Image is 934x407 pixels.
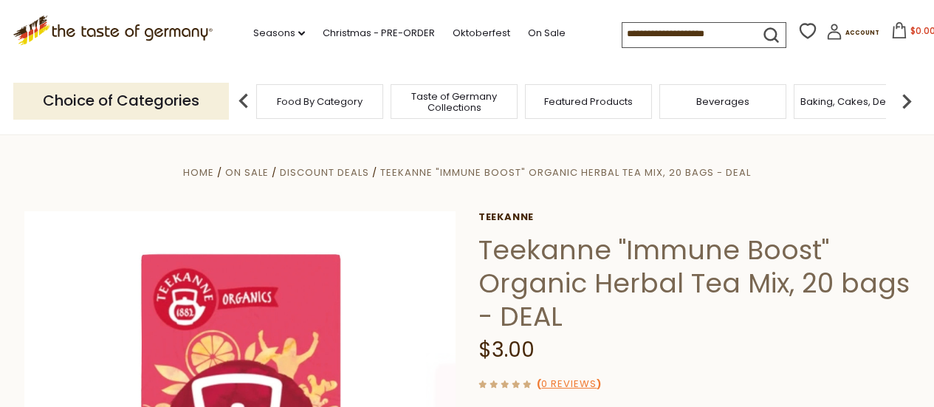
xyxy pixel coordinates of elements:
h1: Teekanne "Immune Boost" Organic Herbal Tea Mix, 20 bags - DEAL [478,233,910,333]
a: Teekanne [478,211,910,223]
a: Baking, Cakes, Desserts [800,96,915,107]
a: Taste of Germany Collections [395,91,513,113]
span: Account [845,29,879,37]
img: next arrow [892,86,921,116]
a: On Sale [225,165,269,179]
a: On Sale [528,25,566,41]
a: Christmas - PRE-ORDER [323,25,435,41]
span: $3.00 [478,335,535,364]
img: previous arrow [229,86,258,116]
a: Home [183,165,214,179]
a: Beverages [696,96,749,107]
p: Choice of Categories [13,83,229,119]
a: Account [826,24,879,45]
a: Teekanne "Immune Boost" Organic Herbal Tea Mix, 20 bags - DEAL [380,165,751,179]
span: ( ) [537,377,601,391]
a: Featured Products [544,96,633,107]
a: Food By Category [277,96,363,107]
a: Seasons [253,25,305,41]
a: Oktoberfest [453,25,510,41]
a: 0 Reviews [541,377,597,392]
a: Discount Deals [280,165,369,179]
